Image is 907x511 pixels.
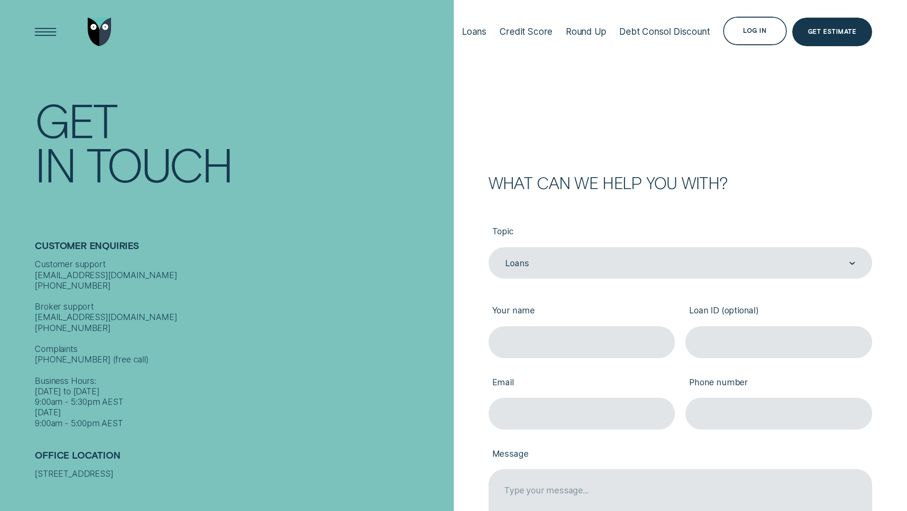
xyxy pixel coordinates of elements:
[86,141,232,186] div: Touch
[35,450,448,469] h2: Office Location
[88,18,112,46] img: Wisr
[35,97,116,141] div: Get
[505,258,529,269] div: Loans
[566,26,606,37] div: Round Up
[489,175,872,190] h2: What can we help you with?
[31,18,60,46] button: Open Menu
[489,369,675,398] label: Email
[35,259,448,429] div: Customer support [EMAIL_ADDRESS][DOMAIN_NAME] [PHONE_NUMBER] Broker support [EMAIL_ADDRESS][DOMAI...
[35,240,448,259] h2: Customer Enquiries
[723,17,786,45] button: Log in
[685,369,872,398] label: Phone number
[35,469,448,479] div: [STREET_ADDRESS]
[619,26,710,37] div: Debt Consol Discount
[35,141,75,186] div: In
[489,440,872,469] label: Message
[792,18,872,46] a: Get Estimate
[489,218,872,247] label: Topic
[489,297,675,326] label: Your name
[499,26,552,37] div: Credit Score
[462,26,487,37] div: Loans
[35,97,448,186] h1: Get In Touch
[685,297,872,326] label: Loan ID (optional)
